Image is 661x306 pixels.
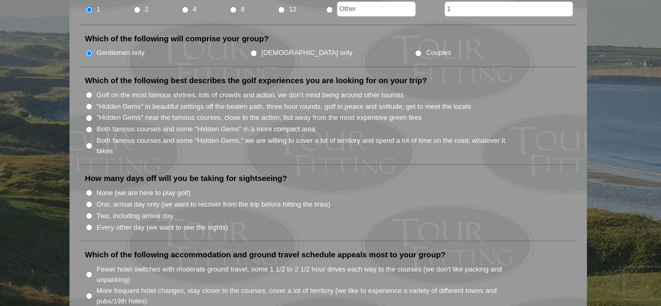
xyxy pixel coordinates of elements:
[97,112,422,123] label: "Hidden Gems" near the famous courses, close to the action, but away from the most expensive gree...
[97,188,191,198] label: None (we are here to play golf)
[97,135,517,156] label: Both famous courses and some "Hidden Gems," we are willing to cover a lot of territory and spend ...
[241,4,245,15] label: 8
[85,75,427,86] label: Which of the following best describes the golf experiences you are looking for on your trip?
[97,4,100,15] label: 1
[97,48,145,58] label: Gentlemen only
[97,101,471,112] label: "Hidden Gems" in beautiful settings off the beaten path, three hour rounds, golf in peace and sol...
[289,4,297,15] label: 12
[97,211,173,221] label: Two, including arrival day
[85,33,269,44] label: Which of the following will comprise your group?
[261,48,352,58] label: [DEMOGRAPHIC_DATA] only
[85,173,287,184] label: How many days off will you be taking for sightseeing?
[97,124,316,134] label: Both famous courses and some "Hidden Gems" in a more compact area
[97,264,517,285] label: Fewer hotel switches with moderate ground travel, some 1 1/2 to 2 1/2 hour drives each way to the...
[85,250,446,260] label: Which of the following accommodation and ground travel schedule appeals most to your group?
[337,2,415,16] input: Other
[97,199,330,210] label: One, arrival day only (we want to recover from the trip before hitting the links)
[97,90,404,100] label: Golf on the most famous shrines, lots of crowds and action, we don't mind being around other tour...
[445,2,573,16] input: Additional non-golfers? Please specify #
[97,222,228,233] label: Every other day (we want to see the sights)
[145,4,148,15] label: 2
[97,286,517,306] label: More frequent hotel changes, stay closer to the courses, cover a lot of territory (we like to exp...
[193,4,196,15] label: 4
[426,48,451,58] label: Couples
